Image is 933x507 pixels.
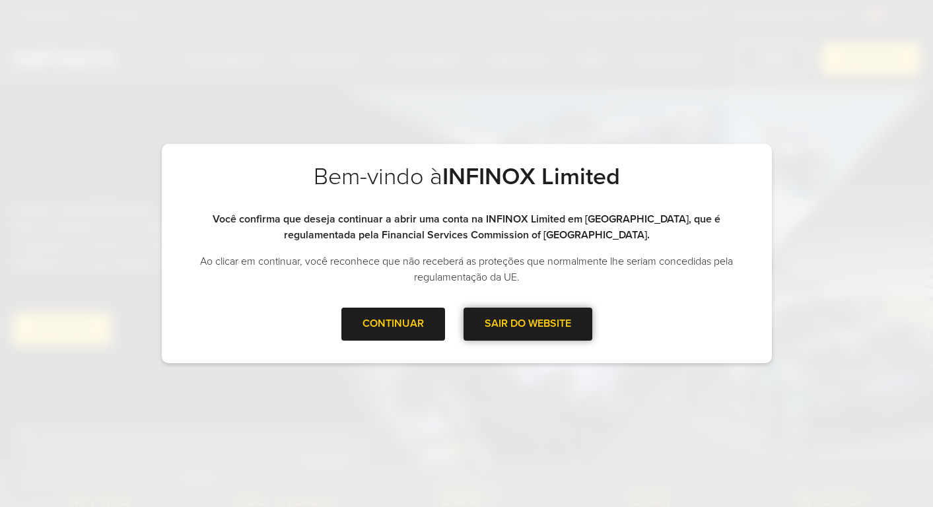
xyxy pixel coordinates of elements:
[442,162,620,191] strong: INFINOX Limited
[464,308,592,340] div: SAIR DO WEBSITE
[188,253,745,285] p: Ao clicar em continuar, você reconhece que não receberá as proteções que normalmente lhe seriam c...
[213,213,720,242] strong: Você confirma que deseja continuar a abrir uma conta na INFINOX Limited em [GEOGRAPHIC_DATA], que...
[341,308,445,340] div: CONTINUAR
[188,162,745,211] h2: Bem-vindo à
